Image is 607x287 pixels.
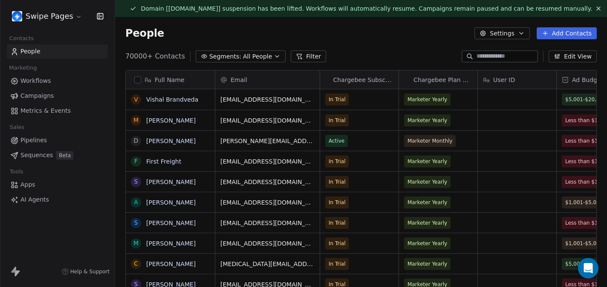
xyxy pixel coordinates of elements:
span: [EMAIL_ADDRESS][DOMAIN_NAME] [220,116,315,125]
div: Full Name [126,70,215,89]
div: s [134,218,138,227]
a: [PERSON_NAME] [146,220,196,226]
span: In Trial [329,219,345,227]
span: People [20,47,40,56]
a: Campaigns [7,89,108,103]
span: $5,001-$20,000 [565,95,606,104]
span: Domain [[DOMAIN_NAME]] suspension has been lifted. Workflows will automatically resume. Campaigns... [141,5,592,12]
span: 70000+ Contacts [125,51,185,61]
span: $1,001-$5,000 [565,239,603,248]
span: [EMAIL_ADDRESS][DOMAIN_NAME] [220,219,315,227]
span: In Trial [329,260,345,268]
button: Add Contacts [537,27,597,39]
span: Sales [6,121,28,134]
a: [PERSON_NAME] [146,179,196,185]
span: [EMAIL_ADDRESS][DOMAIN_NAME] [220,95,315,104]
a: AI Agents [7,193,108,207]
a: Metrics & Events [7,104,108,118]
a: Help & Support [62,268,110,275]
span: Marketer Monthly [408,137,452,145]
span: [EMAIL_ADDRESS][DOMAIN_NAME] [220,239,315,248]
span: Help & Support [70,268,110,275]
span: [PERSON_NAME][EMAIL_ADDRESS][DOMAIN_NAME] [220,137,315,145]
a: Pipelines [7,133,108,147]
span: Marketer Yearly [408,239,447,248]
span: In Trial [329,239,345,248]
img: user_01J93QE9VH11XXZQZDP4TWZEES.jpg [12,11,22,21]
span: AI Agents [20,195,49,204]
span: Marketer Yearly [408,178,447,186]
a: Vishal Brandveda [146,96,198,103]
span: Sequences [20,151,53,160]
span: [EMAIL_ADDRESS][DOMAIN_NAME] [220,178,315,186]
span: Full Name [155,76,185,84]
a: Workflows [7,74,108,88]
span: In Trial [329,116,345,125]
a: [PERSON_NAME] [146,261,196,267]
span: Segments: [209,52,241,61]
div: D [134,136,139,145]
div: ChargebeeChargebee Subscription Status [320,70,399,89]
span: [MEDICAL_DATA][EMAIL_ADDRESS][DOMAIN_NAME] [220,260,315,268]
span: Apps [20,180,35,189]
button: Filter [291,50,326,62]
button: Edit View [549,50,597,62]
a: [PERSON_NAME] [146,240,196,247]
span: Active [329,137,344,145]
span: Pipelines [20,136,47,145]
span: $1,001-$5,000 [565,198,603,207]
span: People [125,27,164,40]
span: Swipe Pages [26,11,73,22]
a: [PERSON_NAME] [146,138,196,144]
span: Contacts [6,32,38,45]
div: Open Intercom Messenger [578,258,598,278]
div: M [133,116,139,125]
span: Chargebee Plan Name [413,76,472,84]
span: Marketing [6,61,40,74]
span: $5,001-$20,000 [565,260,606,268]
span: In Trial [329,157,345,166]
span: In Trial [329,95,345,104]
span: Ad Budget [572,76,603,84]
a: Apps [7,178,108,192]
div: User ID [478,70,556,89]
span: Marketer Yearly [408,260,447,268]
div: S [134,177,138,186]
span: Chargebee Subscription Status [333,76,393,84]
a: [PERSON_NAME] [146,117,196,124]
span: Tools [6,165,27,178]
span: Marketer Yearly [408,219,447,227]
span: Marketer Yearly [408,116,447,125]
span: Metrics & Events [20,106,71,115]
div: A [134,198,138,207]
button: Swipe Pages [10,9,84,23]
div: C [134,259,138,268]
a: SequencesBeta [7,148,108,162]
span: [EMAIL_ADDRESS][DOMAIN_NAME] [220,157,315,166]
span: Marketer Yearly [408,198,447,207]
a: People [7,44,108,59]
div: Email [215,70,320,89]
button: Settings [474,27,529,39]
a: [PERSON_NAME] [146,199,196,206]
span: User ID [493,76,515,84]
span: Campaigns [20,91,54,100]
a: First Freight [146,158,181,165]
div: ChargebeeChargebee Plan Name [399,70,477,89]
div: F [134,157,138,166]
span: In Trial [329,198,345,207]
span: In Trial [329,178,345,186]
span: Beta [56,151,73,160]
div: V [134,95,138,104]
span: Marketer Yearly [408,157,447,166]
span: Workflows [20,76,51,85]
div: M [133,239,139,248]
span: [EMAIL_ADDRESS][DOMAIN_NAME] [220,198,315,207]
span: All People [243,52,272,61]
span: Email [231,76,247,84]
span: Marketer Yearly [408,95,447,104]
